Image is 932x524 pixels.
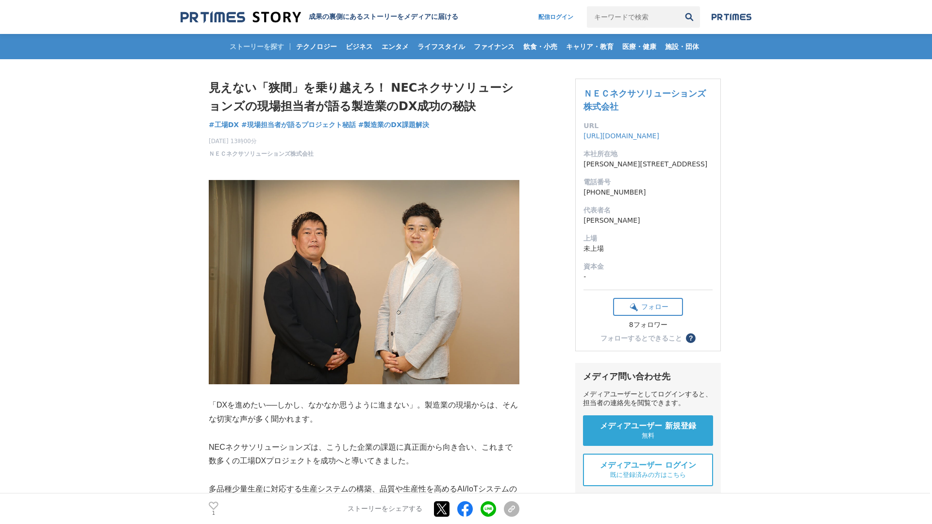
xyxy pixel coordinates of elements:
span: エンタメ [378,42,413,51]
a: 配信ログイン [529,6,583,28]
a: ファイナンス [470,34,518,59]
dt: 上場 [583,233,713,244]
a: ＮＥＣネクサソリューションズ株式会社 [209,149,314,158]
dd: [PERSON_NAME] [583,215,713,226]
span: #工場DX [209,120,239,129]
a: #工場DX [209,120,239,130]
div: メディアユーザーとしてログインすると、担当者の連絡先を閲覧できます。 [583,390,713,408]
a: #現場担当者が語るプロジェクト秘話 [241,120,356,130]
dd: 未上場 [583,244,713,254]
dd: [PERSON_NAME][STREET_ADDRESS] [583,159,713,169]
img: 成果の裏側にあるストーリーをメディアに届ける [181,11,301,24]
input: キーワードで検索 [587,6,679,28]
span: 無料 [642,431,654,440]
dd: [PHONE_NUMBER] [583,187,713,197]
span: ファイナンス [470,42,518,51]
dt: 代表者名 [583,205,713,215]
div: 8フォロワー [613,321,683,329]
a: エンタメ [378,34,413,59]
dt: 電話番号 [583,177,713,187]
img: prtimes [712,13,751,21]
h2: 成果の裏側にあるストーリーをメディアに届ける [309,13,458,21]
span: キャリア・教育 [562,42,617,51]
a: 飲食・小売 [519,34,561,59]
a: 医療・健康 [618,34,660,59]
span: メディアユーザー ログイン [600,460,696,471]
a: メディアユーザー ログイン 既に登録済みの方はこちら [583,454,713,486]
span: [DATE] 13時00分 [209,137,314,146]
span: テクノロジー [292,42,341,51]
a: 成果の裏側にあるストーリーをメディアに届ける 成果の裏側にあるストーリーをメディアに届ける [181,11,458,24]
a: ライフスタイル [414,34,469,59]
a: ＮＥＣネクサソリューションズ株式会社 [583,88,706,112]
img: thumbnail_5700cf00-8eb4-11f0-88ab-b105e41eaf17.jpg [209,180,519,385]
p: 1 [209,511,218,516]
a: [URL][DOMAIN_NAME] [583,132,659,140]
button: ？ [686,333,696,343]
span: #現場担当者が語るプロジェクト秘話 [241,120,356,129]
dt: URL [583,121,713,131]
span: 飲食・小売 [519,42,561,51]
span: メディアユーザー 新規登録 [600,421,696,431]
div: フォローするとできること [600,335,682,342]
span: ライフスタイル [414,42,469,51]
button: フォロー [613,298,683,316]
span: #製造業のDX課題解決 [358,120,429,129]
span: 既に登録済みの方はこちら [610,471,686,479]
span: ？ [687,335,694,342]
h1: 見えない「狭間」を乗り越えろ！ NECネクサソリューションズの現場担当者が語る製造業のDX成功の秘訣 [209,79,519,116]
span: ビジネス [342,42,377,51]
a: #製造業のDX課題解決 [358,120,429,130]
dt: 本社所在地 [583,149,713,159]
a: ビジネス [342,34,377,59]
p: 「DXを進めたい──しかし、なかなか思うように進まない」。製造業の現場からは、そんな切実な声が多く聞かれます。 [209,398,519,426]
button: 検索 [679,6,700,28]
div: メディア問い合わせ先 [583,371,713,382]
dt: 資本金 [583,262,713,272]
dd: - [583,272,713,282]
a: 施設・団体 [661,34,703,59]
a: キャリア・教育 [562,34,617,59]
span: 医療・健康 [618,42,660,51]
p: NECネクサソリューションズは、こうした企業の課題に真正面から向き合い、これまで数多くの工場DXプロジェクトを成功へと導いてきました。 [209,441,519,469]
p: ストーリーをシェアする [348,505,422,513]
span: 施設・団体 [661,42,703,51]
a: メディアユーザー 新規登録 無料 [583,415,713,446]
a: テクノロジー [292,34,341,59]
